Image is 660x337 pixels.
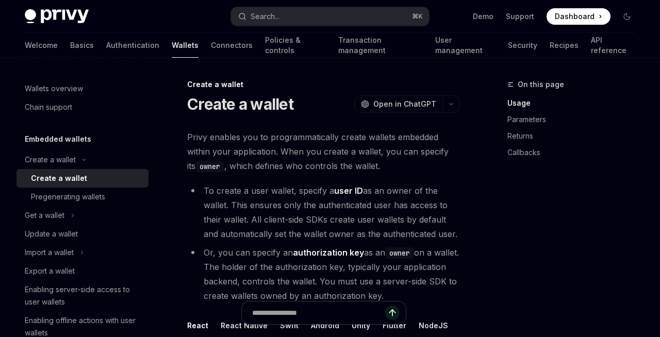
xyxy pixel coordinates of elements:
span: Dashboard [555,11,595,22]
a: Chain support [16,98,148,116]
div: Enabling server-side access to user wallets [25,283,142,308]
a: Create a wallet [16,169,148,188]
img: dark logo [25,9,89,24]
button: Open in ChatGPT [354,95,442,113]
div: Wallets overview [25,82,83,95]
span: Privy enables you to programmatically create wallets embedded within your application. When you c... [187,130,460,173]
a: Recipes [550,33,579,58]
div: Export a wallet [25,265,75,277]
a: Update a wallet [16,225,148,243]
li: To create a user wallet, specify a as an owner of the wallet. This ensures only the authenticated... [187,183,460,241]
button: Send message [385,306,400,320]
div: Get a wallet [25,209,64,222]
h5: Embedded wallets [25,133,91,145]
a: Welcome [25,33,58,58]
a: Pregenerating wallets [16,188,148,206]
span: Open in ChatGPT [373,99,436,109]
code: owner [385,247,414,259]
a: Usage [507,95,643,111]
a: Enabling server-side access to user wallets [16,280,148,311]
a: Policies & controls [265,33,326,58]
a: Demo [473,11,493,22]
div: Update a wallet [25,228,78,240]
a: API reference [591,33,635,58]
div: Create a wallet [187,79,460,90]
div: Search... [251,10,279,23]
span: ⌘ K [412,12,423,21]
a: Export a wallet [16,262,148,280]
button: Toggle dark mode [619,8,635,25]
a: Authentication [106,33,159,58]
a: Parameters [507,111,643,128]
code: owner [195,161,224,172]
strong: authorization key [293,247,364,258]
a: Basics [70,33,94,58]
div: Create a wallet [31,172,87,184]
a: Transaction management [338,33,423,58]
a: Dashboard [547,8,610,25]
div: Create a wallet [25,154,76,166]
a: Security [508,33,537,58]
div: Chain support [25,101,72,113]
a: Wallets overview [16,79,148,98]
li: Or, you can specify an as an on a wallet. The holder of the authorization key, typically your app... [187,245,460,303]
h1: Create a wallet [187,95,293,113]
a: Returns [507,128,643,144]
div: Import a wallet [25,246,74,259]
a: Wallets [172,33,199,58]
a: Callbacks [507,144,643,161]
a: Connectors [211,33,253,58]
span: On this page [518,78,564,91]
button: Search...⌘K [231,7,429,26]
div: Pregenerating wallets [31,191,105,203]
strong: user ID [334,186,363,196]
a: Support [506,11,534,22]
a: User management [435,33,495,58]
